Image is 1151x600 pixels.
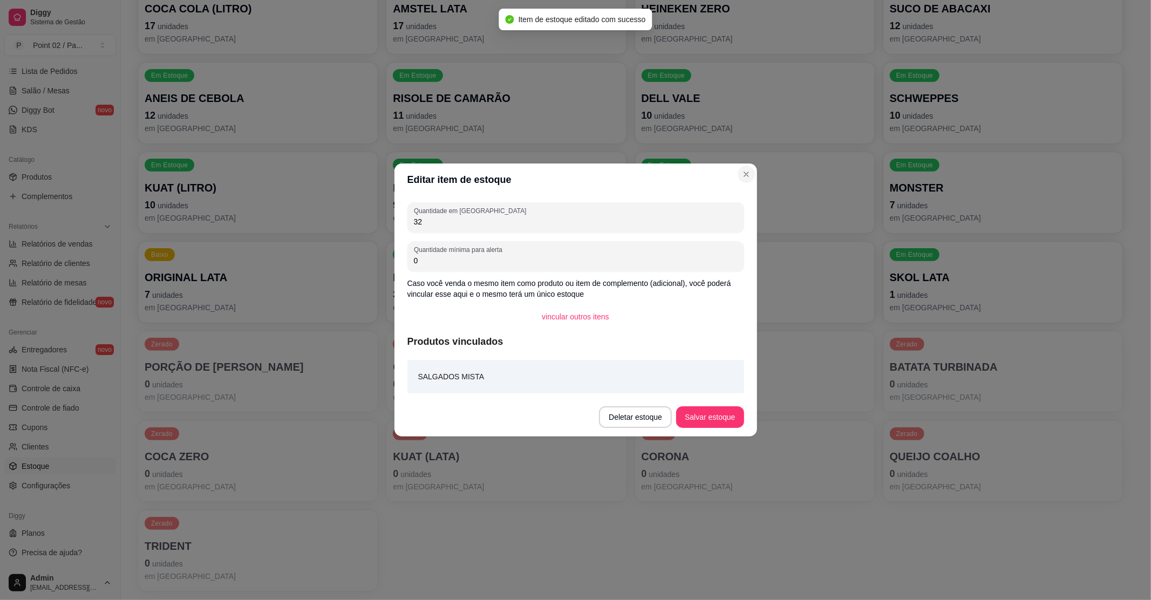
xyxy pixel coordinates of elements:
button: Salvar estoque [676,406,744,428]
label: Quantidade mínima para alerta [414,245,506,254]
p: Caso você venda o mesmo item como produto ou item de complemento (adicional), você poderá vincula... [407,278,744,299]
header: Editar item de estoque [394,163,757,196]
button: vincular outros itens [533,306,618,328]
button: Deletar estoque [599,406,672,428]
button: Close [738,166,755,183]
article: SALGADOS MISTA [418,371,485,383]
span: check-circle [506,15,514,24]
input: Quantidade mínima para alerta [414,255,738,266]
article: Produtos vinculados [407,334,744,349]
span: Item de estoque editado com sucesso [519,15,646,24]
label: Quantidade em [GEOGRAPHIC_DATA] [414,206,530,215]
input: Quantidade em estoque [414,216,738,227]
